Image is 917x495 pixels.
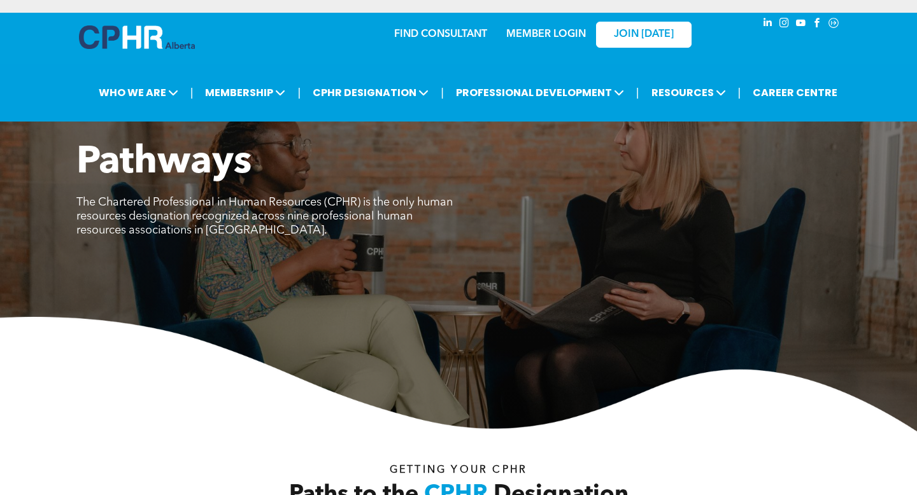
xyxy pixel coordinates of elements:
[760,16,774,33] a: linkedin
[394,29,487,39] a: FIND CONSULTANT
[810,16,824,33] a: facebook
[596,22,692,48] a: JOIN [DATE]
[636,80,639,106] li: |
[648,81,730,104] span: RESOURCES
[749,81,841,104] a: CAREER CENTRE
[777,16,791,33] a: instagram
[452,81,628,104] span: PROFESSIONAL DEVELOPMENT
[76,144,252,182] span: Pathways
[309,81,432,104] span: CPHR DESIGNATION
[793,16,807,33] a: youtube
[190,80,194,106] li: |
[390,465,527,475] span: Getting your Cphr
[201,81,289,104] span: MEMBERSHIP
[76,197,453,236] span: The Chartered Professional in Human Resources (CPHR) is the only human resources designation reco...
[297,80,301,106] li: |
[441,80,444,106] li: |
[79,25,195,49] img: A blue and white logo for cp alberta
[827,16,841,33] a: Social network
[506,29,586,39] a: MEMBER LOGIN
[95,81,182,104] span: WHO WE ARE
[614,29,674,41] span: JOIN [DATE]
[738,80,741,106] li: |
